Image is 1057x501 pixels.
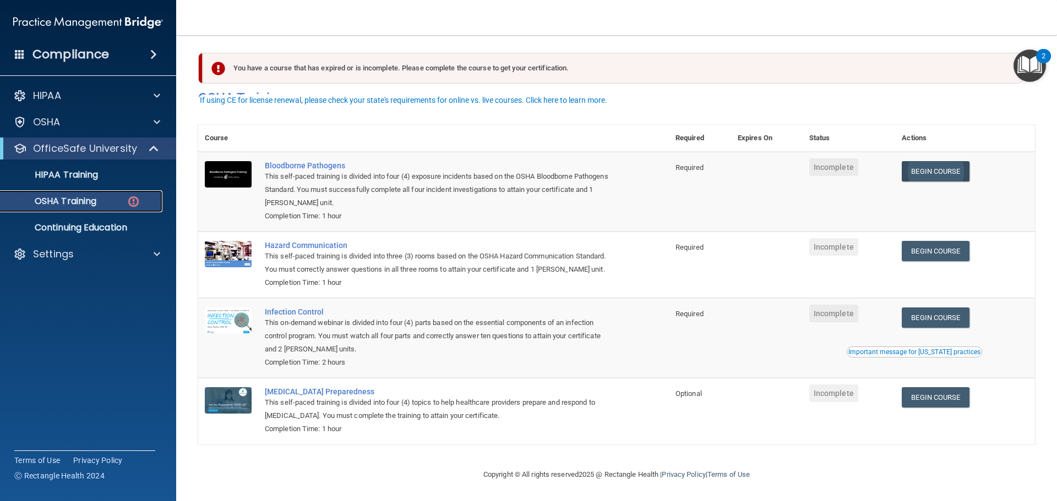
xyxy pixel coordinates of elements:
a: OfficeSafe University [13,142,160,155]
div: Completion Time: 1 hour [265,276,614,289]
div: This self-paced training is divided into four (4) topics to help healthcare providers prepare and... [265,396,614,422]
a: Terms of Use [707,470,750,478]
p: Continuing Education [7,222,157,233]
img: PMB logo [13,12,163,34]
th: Required [669,125,731,152]
h4: Compliance [32,47,109,62]
button: If using CE for license renewal, please check your state's requirements for online vs. live cours... [198,95,609,106]
th: Expires On [731,125,803,152]
p: HIPAA Training [7,169,98,180]
p: OSHA [33,115,61,129]
a: Begin Course [902,307,969,328]
div: Completion Time: 1 hour [265,422,614,436]
div: Completion Time: 2 hours [265,356,614,369]
a: Infection Control [265,307,614,316]
div: This on-demand webinar is divided into four (4) parts based on the essential components of an inf... [265,316,614,356]
p: OSHA Training [7,196,96,207]
p: HIPAA [33,89,61,102]
img: exclamation-circle-solid-danger.72ef9ffc.png [211,62,225,75]
div: Completion Time: 1 hour [265,210,614,223]
div: Important message for [US_STATE] practices [848,349,980,355]
div: This self-paced training is divided into three (3) rooms based on the OSHA Hazard Communication S... [265,250,614,276]
h4: OSHA Training [198,90,1035,106]
a: OSHA [13,115,160,129]
span: Incomplete [809,305,858,322]
span: Required [675,243,704,251]
a: Begin Course [902,387,969,408]
a: Begin Course [902,241,969,261]
th: Course [198,125,258,152]
span: Required [675,163,704,172]
span: Ⓒ Rectangle Health 2024 [14,470,105,481]
p: OfficeSafe University [33,142,137,155]
a: Privacy Policy [662,470,705,478]
img: danger-circle.6113f641.png [127,195,140,208]
div: You have a course that has expired or is incomplete. Please complete the course to get your certi... [203,53,1023,84]
p: Settings [33,247,74,261]
a: Bloodborne Pathogens [265,161,614,170]
button: Open Resource Center, 2 new notifications [1014,49,1046,82]
button: Read this if you are a dental practitioner in the state of CA [847,346,982,357]
span: Incomplete [809,238,858,256]
div: Copyright © All rights reserved 2025 @ Rectangle Health | | [416,457,818,492]
a: HIPAA [13,89,160,102]
div: If using CE for license renewal, please check your state's requirements for online vs. live cours... [200,96,607,104]
th: Status [803,125,896,152]
span: Optional [675,389,702,398]
a: Begin Course [902,161,969,181]
a: Hazard Communication [265,241,614,250]
div: 2 [1042,56,1045,70]
div: This self-paced training is divided into four (4) exposure incidents based on the OSHA Bloodborne... [265,170,614,210]
span: Required [675,310,704,318]
iframe: Drift Widget Chat Controller [867,423,1044,467]
a: Privacy Policy [73,455,123,466]
th: Actions [895,125,1035,152]
span: Incomplete [809,158,858,176]
a: [MEDICAL_DATA] Preparedness [265,387,614,396]
a: Settings [13,247,160,261]
span: Incomplete [809,384,858,402]
a: Terms of Use [14,455,60,466]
